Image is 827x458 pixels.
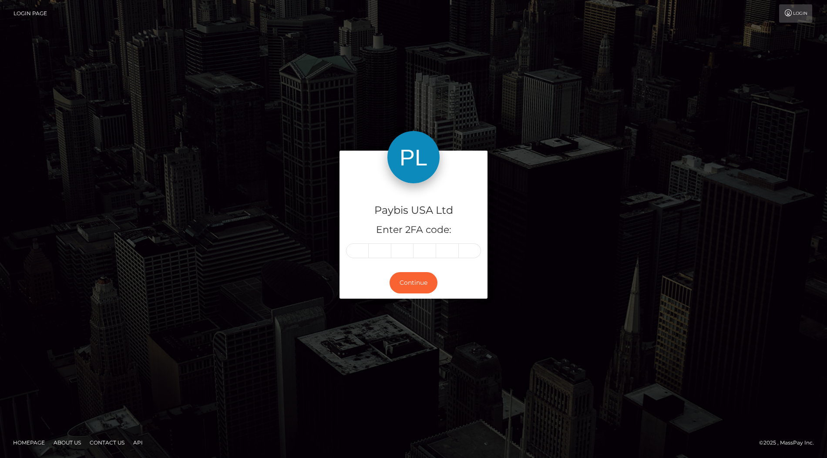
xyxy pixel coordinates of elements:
[130,436,146,449] a: API
[779,4,812,23] a: Login
[759,438,820,448] div: © 2025 , MassPay Inc.
[390,272,437,293] button: Continue
[387,131,440,183] img: Paybis USA Ltd
[346,203,481,218] h4: Paybis USA Ltd
[346,223,481,237] h5: Enter 2FA code:
[86,436,128,449] a: Contact Us
[50,436,84,449] a: About Us
[13,4,47,23] a: Login Page
[10,436,48,449] a: Homepage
